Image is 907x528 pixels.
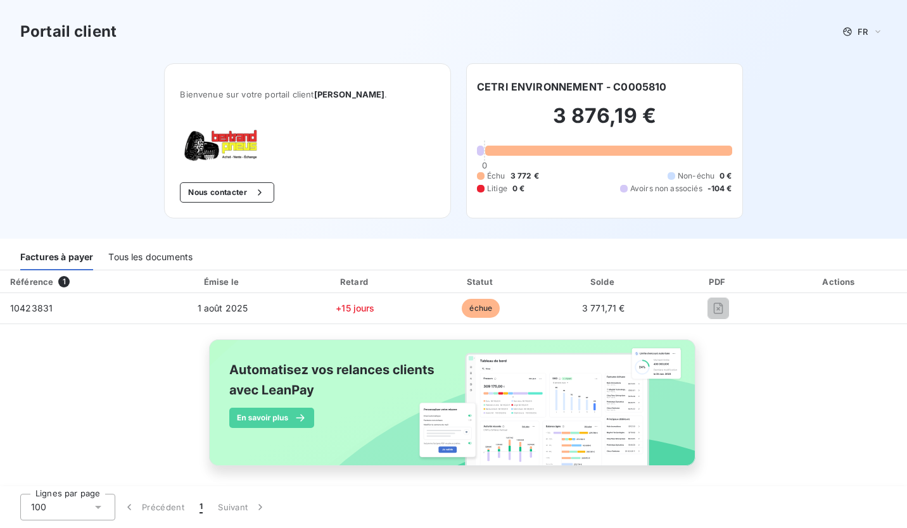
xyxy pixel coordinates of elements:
[210,494,274,520] button: Suivant
[487,183,507,194] span: Litige
[156,275,289,288] div: Émise le
[512,183,524,194] span: 0 €
[115,494,192,520] button: Précédent
[10,303,53,313] span: 10423831
[477,79,667,94] h6: CETRI ENVIRONNEMENT - C0005810
[200,501,203,513] span: 1
[477,103,732,141] h2: 3 876,19 €
[10,277,53,287] div: Référence
[511,170,539,182] span: 3 772 €
[314,89,385,99] span: [PERSON_NAME]
[198,332,709,487] img: banner
[545,275,661,288] div: Solde
[58,276,70,287] span: 1
[707,183,732,194] span: -104 €
[20,244,93,270] div: Factures à payer
[108,244,193,270] div: Tous les documents
[487,170,505,182] span: Échu
[462,299,500,318] span: échue
[630,183,702,194] span: Avoirs non associés
[198,303,248,313] span: 1 août 2025
[678,170,714,182] span: Non-échu
[192,494,210,520] button: 1
[775,275,904,288] div: Actions
[582,303,625,313] span: 3 771,71 €
[720,170,732,182] span: 0 €
[858,27,868,37] span: FR
[180,182,274,203] button: Nous contacter
[482,160,487,170] span: 0
[666,275,770,288] div: PDF
[180,89,435,99] span: Bienvenue sur votre portail client .
[295,275,417,288] div: Retard
[421,275,540,288] div: Statut
[20,20,117,43] h3: Portail client
[31,501,46,513] span: 100
[180,130,261,162] img: Company logo
[336,303,374,313] span: +15 jours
